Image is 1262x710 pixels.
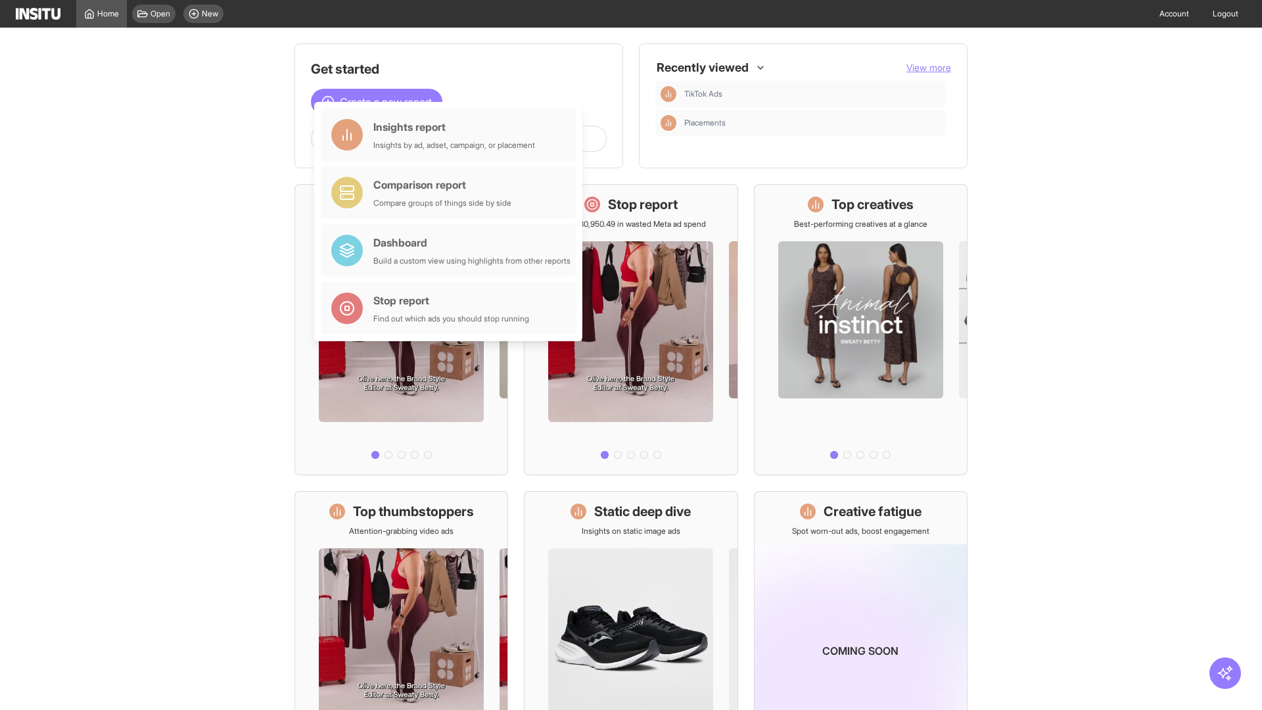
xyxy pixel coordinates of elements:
[340,94,432,110] span: Create a new report
[311,60,607,78] h1: Get started
[555,219,706,229] p: Save £30,950.49 in wasted Meta ad spend
[373,293,529,308] div: Stop report
[608,195,678,214] h1: Stop report
[524,184,737,475] a: Stop reportSave £30,950.49 in wasted Meta ad spend
[373,256,571,266] div: Build a custom view using highlights from other reports
[594,502,691,521] h1: Static deep dive
[294,184,508,475] a: What's live nowSee all active ads instantly
[754,184,968,475] a: Top creativesBest-performing creatives at a glance
[353,502,474,521] h1: Top thumbstoppers
[906,62,951,73] span: View more
[373,140,535,151] div: Insights by ad, adset, campaign, or placement
[202,9,218,19] span: New
[684,89,722,99] span: TikTok Ads
[16,8,60,20] img: Logo
[373,177,511,193] div: Comparison report
[661,115,676,131] div: Insights
[97,9,119,19] span: Home
[684,89,941,99] span: TikTok Ads
[906,61,951,74] button: View more
[349,526,454,536] p: Attention-grabbing video ads
[373,235,571,250] div: Dashboard
[582,526,680,536] p: Insights on static image ads
[831,195,914,214] h1: Top creatives
[311,89,442,115] button: Create a new report
[684,118,941,128] span: Placements
[373,198,511,208] div: Compare groups of things side by side
[661,86,676,102] div: Insights
[373,119,535,135] div: Insights report
[684,118,726,128] span: Placements
[373,314,529,324] div: Find out which ads you should stop running
[794,219,927,229] p: Best-performing creatives at a glance
[151,9,170,19] span: Open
